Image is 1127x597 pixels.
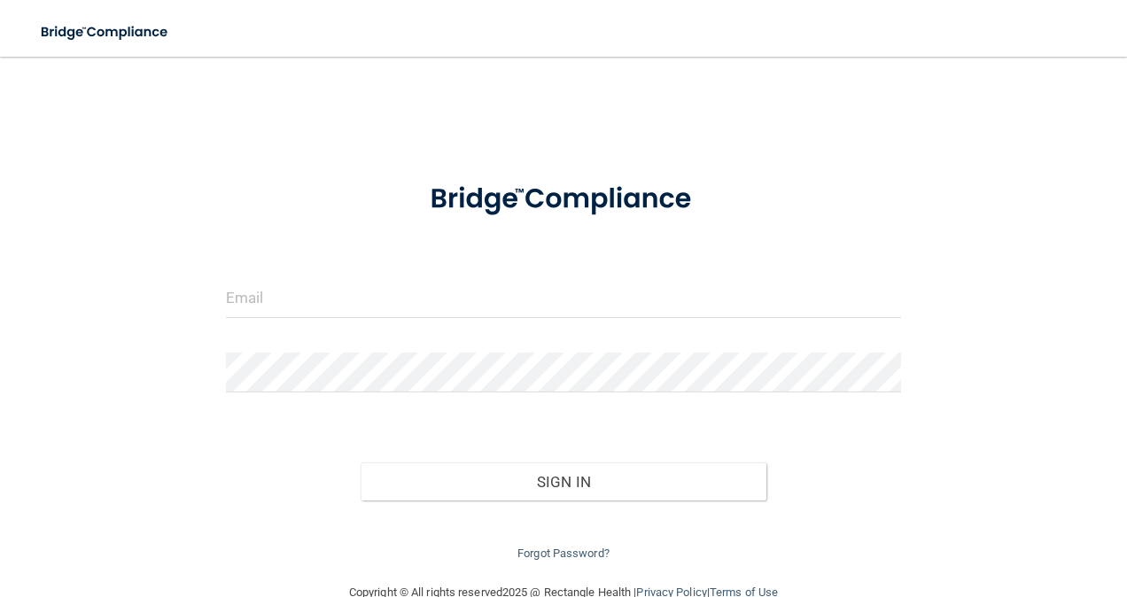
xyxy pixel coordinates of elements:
[401,163,726,236] img: bridge_compliance_login_screen.278c3ca4.svg
[517,547,610,560] a: Forgot Password?
[361,462,766,501] button: Sign In
[226,278,902,318] input: Email
[27,14,184,50] img: bridge_compliance_login_screen.278c3ca4.svg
